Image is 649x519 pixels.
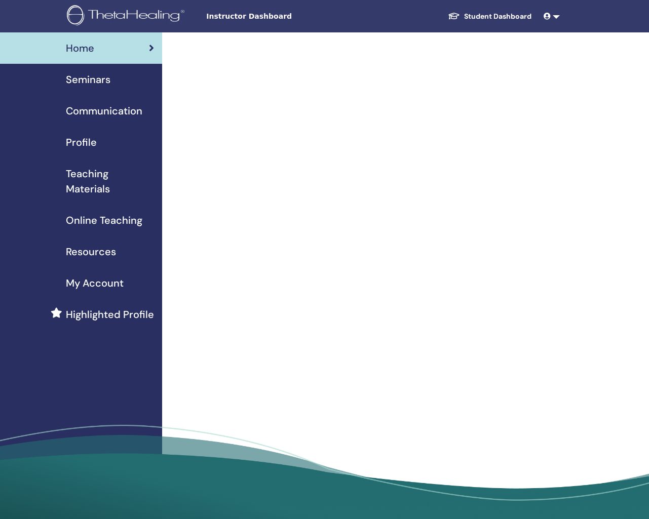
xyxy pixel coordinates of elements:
span: Resources [66,244,116,259]
span: Online Teaching [66,213,142,228]
span: Teaching Materials [66,166,154,196]
span: Home [66,41,94,56]
img: logo.png [67,5,188,28]
a: Student Dashboard [440,7,540,26]
img: graduation-cap-white.svg [448,12,460,20]
span: Instructor Dashboard [206,11,358,22]
span: Communication [66,103,142,118]
span: My Account [66,275,124,291]
span: Profile [66,135,97,150]
span: Highlighted Profile [66,307,154,322]
span: Seminars [66,72,110,87]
